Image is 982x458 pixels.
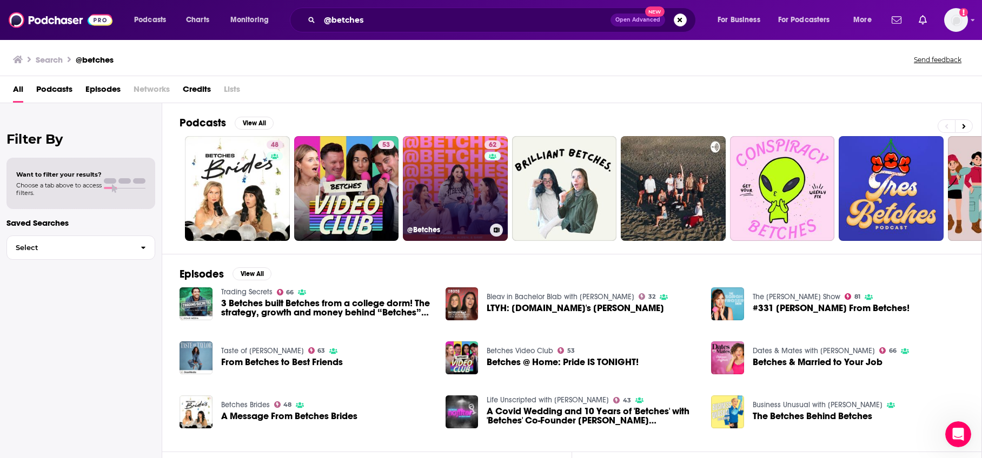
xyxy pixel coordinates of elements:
h2: Podcasts [180,116,226,130]
span: 48 [271,140,278,151]
img: From Betches to Best Friends [180,341,213,374]
a: 53 [558,347,575,354]
span: 63 [317,348,325,353]
a: 48 [185,136,290,241]
button: Show profile menu [944,8,968,32]
span: Betches & Married to Your Job [753,358,883,367]
span: 66 [889,348,897,353]
button: Send feedback [911,55,965,64]
img: A Covid Wedding and 10 Years of 'Betches' with 'Betches' Co-Founder Sami Sage (Fishbein) [446,395,479,428]
button: View All [233,267,271,280]
img: Betches @ Home: Pride IS TONIGHT! [446,341,479,374]
img: The Betches Behind Betches [711,395,744,428]
a: Podcasts [36,80,72,103]
a: LTYH: Betches.com's Ryanne Probst [487,304,664,313]
a: 3 Betches built Betches from a college dorm! The strategy, growth and money behind “Betches” empire [221,299,433,317]
img: User Profile [944,8,968,32]
button: open menu [710,11,774,29]
a: Betches @ Home: Pride IS TONIGHT! [487,358,639,367]
a: Episodes [85,80,121,103]
a: #331 Sami Fishbein From Betches! [753,304,910,313]
a: Show notifications dropdown [887,11,906,29]
a: Taste of Taylor [221,346,304,355]
span: Want to filter your results? [16,171,102,178]
span: Podcasts [134,12,166,28]
a: All [13,80,23,103]
div: Search podcasts, credits, & more... [300,8,706,32]
button: open menu [223,11,283,29]
a: 48 [274,401,292,408]
p: Saved Searches [6,218,155,228]
a: Trading Secrets [221,287,273,297]
a: Betches & Married to Your Job [711,341,744,374]
span: Open Advanced [615,17,660,23]
button: View All [235,117,274,130]
a: Life Unscripted with Julie Lauren [487,395,609,405]
button: Select [6,235,155,260]
span: 32 [648,294,655,299]
span: Charts [186,12,209,28]
img: Podchaser - Follow, Share and Rate Podcasts [9,10,112,30]
a: A Message From Betches Brides [221,412,357,421]
span: Lists [224,80,240,103]
span: #331 [PERSON_NAME] From Betches! [753,304,910,313]
span: 62 [489,140,496,151]
a: EpisodesView All [180,267,271,281]
svg: Add a profile image [959,8,968,17]
h3: @Betches [407,225,486,234]
h2: Episodes [180,267,224,281]
a: Dates & Mates with Damona Hoffman [753,346,875,355]
span: A Covid Wedding and 10 Years of 'Betches' with 'Betches' Co-Founder [PERSON_NAME] ([PERSON_NAME]) [487,407,698,425]
span: 66 [286,290,294,295]
span: More [853,12,872,28]
a: 63 [308,347,326,354]
a: 66 [277,289,294,295]
span: 48 [283,402,291,407]
iframe: Intercom live chat [945,421,971,447]
a: Charts [179,11,216,29]
a: From Betches to Best Friends [221,358,343,367]
h3: Search [36,55,63,65]
a: 43 [613,397,631,403]
span: Monitoring [230,12,269,28]
input: Search podcasts, credits, & more... [320,11,611,29]
a: 48 [267,140,283,149]
img: #331 Sami Fishbein From Betches! [711,287,744,320]
span: Choose a tab above to access filters. [16,181,102,197]
button: open menu [846,11,885,29]
a: Betches Brides [221,400,270,409]
a: Bleav in Bachelor Blab with Jackie Maroney [487,292,634,301]
h3: @betches [76,55,114,65]
a: 81 [845,293,860,300]
a: The Sarah Fraser Show [753,292,840,301]
span: New [645,6,665,17]
a: 66 [879,347,897,354]
a: 53 [294,136,399,241]
img: LTYH: Betches.com's Ryanne Probst [446,287,479,320]
span: Logged in as kate.duboisARM [944,8,968,32]
a: 53 [378,140,394,149]
a: Credits [183,80,211,103]
img: A Message From Betches Brides [180,395,213,428]
button: open menu [771,11,846,29]
a: The Betches Behind Betches [753,412,872,421]
span: 53 [382,140,390,151]
button: open menu [127,11,180,29]
img: 3 Betches built Betches from a college dorm! The strategy, growth and money behind “Betches” empire [180,287,213,320]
